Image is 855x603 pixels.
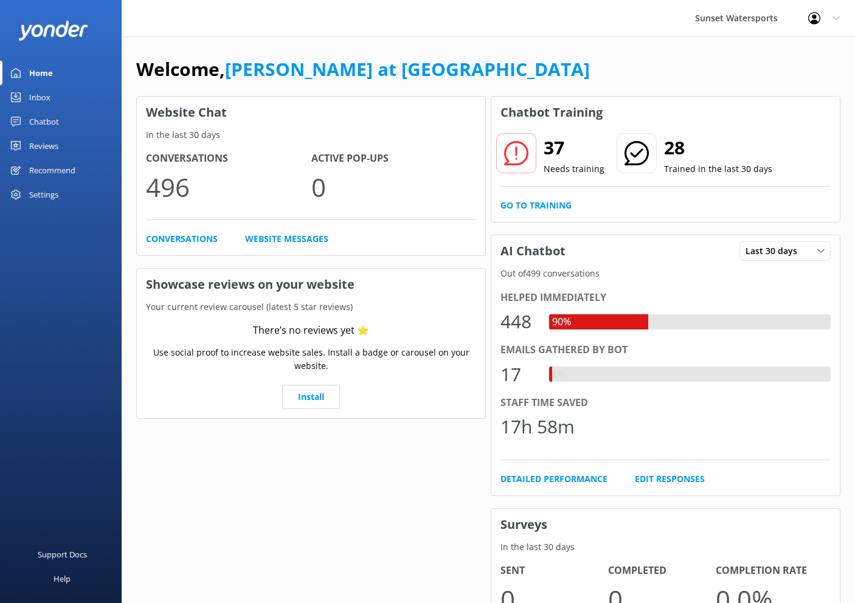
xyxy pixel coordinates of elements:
h4: Sent [500,563,608,579]
img: yonder-white-logo.png [18,21,88,41]
h2: 28 [664,133,772,162]
h2: 37 [544,133,604,162]
p: In the last 30 days [137,128,485,142]
div: 3% [549,367,569,382]
span: Last 30 days [746,244,805,258]
p: 496 [146,167,311,207]
a: Website Messages [245,232,328,246]
h3: Surveys [491,509,840,540]
p: Needs training [544,162,604,176]
h3: Website Chat [137,97,485,128]
div: Staff time saved [500,395,831,411]
div: 17h 58m [500,412,575,441]
a: Go to Training [500,199,572,212]
h3: AI Chatbot [491,235,575,267]
div: Helped immediately [500,290,831,306]
p: 0 [311,167,477,207]
div: Help [54,567,71,591]
h4: Conversations [146,151,311,167]
p: In the last 30 days [491,540,840,554]
div: Home [29,61,53,85]
p: Use social proof to increase website sales. Install a badge or carousel on your website. [146,346,476,373]
div: Support Docs [38,542,87,567]
div: Reviews [29,134,58,158]
div: Chatbot [29,109,59,134]
div: Recommend [29,158,75,182]
h4: Active Pop-ups [311,151,477,167]
div: 90% [549,314,574,330]
div: There’s no reviews yet ⭐ [253,323,369,339]
div: Emails gathered by bot [500,342,831,358]
p: Out of 499 conversations [491,267,840,280]
div: 17 [500,360,537,389]
h4: Completed [608,563,716,579]
p: Trained in the last 30 days [664,162,772,176]
h1: Welcome, [136,55,590,84]
a: [PERSON_NAME] at [GEOGRAPHIC_DATA] [225,57,590,81]
h3: Showcase reviews on your website [137,269,485,300]
h4: Completion Rate [716,563,823,579]
a: Install [282,385,340,409]
a: Detailed Performance [500,472,607,486]
a: Conversations [146,232,218,246]
div: 448 [500,307,537,336]
h3: Chatbot Training [491,97,612,128]
div: Inbox [29,85,50,109]
a: Edit Responses [635,472,705,486]
div: Settings [29,182,58,207]
p: Your current review carousel (latest 5 star reviews) [137,300,485,314]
